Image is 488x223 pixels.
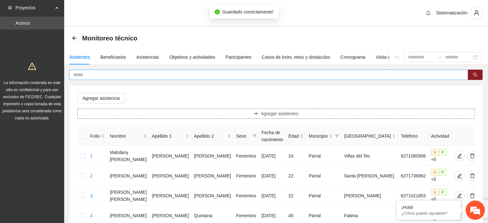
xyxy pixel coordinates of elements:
td: +5 [428,166,452,186]
div: Asistentes [69,54,90,61]
button: Agregar asistencia [77,93,125,103]
span: bell [424,10,433,15]
td: Mabdany [PERSON_NAME] [107,146,149,166]
button: ellipsis [389,50,404,64]
span: [GEOGRAPHIC_DATA] [344,133,391,140]
th: Teléfono [398,126,428,146]
span: warning [28,62,36,70]
div: Visita de campo y entregables [376,54,436,61]
span: search [473,73,477,78]
td: Femenino [234,146,259,166]
p: ¿Cómo puedo ayudarte? [401,211,456,216]
td: Parral [306,146,341,166]
a: 4 [90,213,93,218]
span: Apellido 2 [194,133,226,140]
th: Fecha de nacimiento [259,126,286,146]
span: La información contenida en este sitio es confidencial y para uso exclusivo de FICOSEC. Cualquier... [3,81,62,120]
td: [PERSON_NAME] [341,186,398,206]
span: Proyectos [15,1,53,14]
span: delete [467,153,477,159]
span: U [431,169,439,176]
td: [PERSON_NAME] [192,166,234,186]
th: Nombre [107,126,149,146]
div: Casos de éxito, retos y obstáculos [262,54,330,61]
button: delete [467,151,477,161]
td: 6271736982 [398,166,428,186]
th: Apellido 1 [150,126,192,146]
th: Actividad [428,126,452,146]
td: Parral [306,166,341,186]
span: arrow-left [72,36,77,41]
span: Sexo [236,133,250,140]
button: edit [454,171,465,181]
td: 22 [286,186,306,206]
td: 22 [286,166,306,186]
button: delete [467,191,477,201]
td: 24 [286,146,306,166]
span: Edad [288,133,299,140]
span: swap-right [437,55,442,60]
span: Sistematización [436,10,467,15]
span: filter [253,134,256,138]
span: ellipsis [394,55,399,59]
span: delete [467,173,477,178]
span: edit [455,193,464,198]
span: plus [254,111,258,116]
span: Municipio [309,133,328,140]
div: Minimizar ventana de chat en vivo [105,3,121,19]
span: P [439,189,447,196]
td: [PERSON_NAME] [192,186,234,206]
td: [PERSON_NAME] [150,186,192,206]
div: Participantes [226,54,252,61]
td: Parral [306,186,341,206]
td: [DATE] [259,146,286,166]
th: Municipio [306,126,341,146]
span: Nombre [110,133,142,140]
span: Agregar asistentes [261,110,298,117]
span: user [470,10,483,16]
span: filter [335,134,339,138]
button: edit [454,191,465,201]
textarea: Escriba su mensaje y pulse “Intro” [3,152,122,175]
span: U [431,189,439,196]
td: Santa [PERSON_NAME] [341,166,398,186]
button: plusAgregar asistentes [77,108,475,119]
td: [PERSON_NAME] [150,166,192,186]
span: edit [455,173,464,178]
span: edit [455,153,464,159]
span: Apellido 1 [152,133,184,140]
span: check-circle [215,9,220,14]
button: edit [454,151,465,161]
div: Chatee con nosotros ahora [33,33,108,41]
span: eye [8,5,12,10]
td: Villas del Tec [341,146,398,166]
div: Cronograma [340,54,365,61]
span: P [439,169,447,176]
td: [DATE] [259,186,286,206]
td: Femenino [234,186,259,206]
td: [PERSON_NAME] [192,146,234,166]
td: +5 [428,186,452,206]
th: Colonia [341,126,398,146]
th: Apellido 2 [192,126,234,146]
button: search [468,70,483,80]
td: [PERSON_NAME] [107,166,149,186]
a: Activos [15,21,30,26]
div: Objetivos y actividades [169,54,215,61]
a: 3 [90,193,93,198]
th: Edad [286,126,306,146]
button: delete [467,171,477,181]
a: 1 [90,153,93,159]
span: U [431,149,439,156]
td: [PERSON_NAME] [PERSON_NAME] [107,186,149,206]
span: Folio [90,133,100,140]
span: filter [334,131,340,141]
td: Femenino [234,166,259,186]
span: P [439,149,447,156]
div: ¡Hola! [401,205,456,210]
span: Monitoreo técnico [82,33,137,43]
span: Guardado correctamente! [222,9,274,14]
td: [PERSON_NAME] [150,146,192,166]
a: 2 [90,173,93,178]
div: Beneficiarios [100,54,126,61]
